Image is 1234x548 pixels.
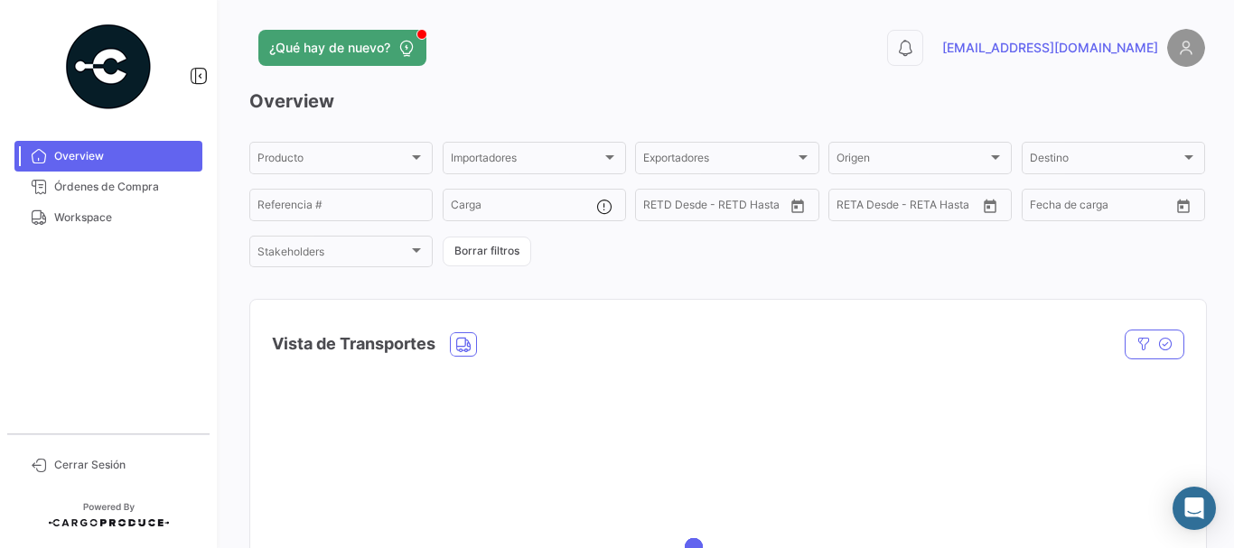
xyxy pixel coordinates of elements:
h4: Vista de Transportes [272,331,435,357]
img: placeholder-user.png [1167,29,1205,67]
span: Destino [1030,154,1181,167]
button: Open calendar [1170,192,1197,219]
h3: Overview [249,88,1205,114]
span: Exportadores [643,154,794,167]
button: ¿Qué hay de nuevo? [258,30,426,66]
button: Open calendar [784,192,811,219]
div: Abrir Intercom Messenger [1173,487,1216,530]
span: Workspace [54,209,195,226]
a: Overview [14,141,202,172]
span: Importadores [451,154,602,167]
input: Hasta [688,201,755,214]
input: Desde [1030,201,1062,214]
span: Producto [257,154,408,167]
input: Hasta [1075,201,1142,214]
button: Open calendar [977,192,1004,219]
span: Overview [54,148,195,164]
button: Land [451,333,476,356]
span: Origen [837,154,987,167]
span: Stakeholders [257,248,408,261]
span: [EMAIL_ADDRESS][DOMAIN_NAME] [942,39,1158,57]
input: Desde [837,201,869,214]
input: Desde [643,201,676,214]
span: Órdenes de Compra [54,179,195,195]
span: Cerrar Sesión [54,457,195,473]
img: powered-by.png [63,22,154,112]
input: Hasta [882,201,949,214]
span: ¿Qué hay de nuevo? [269,39,390,57]
a: Workspace [14,202,202,233]
a: Órdenes de Compra [14,172,202,202]
button: Borrar filtros [443,237,531,266]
